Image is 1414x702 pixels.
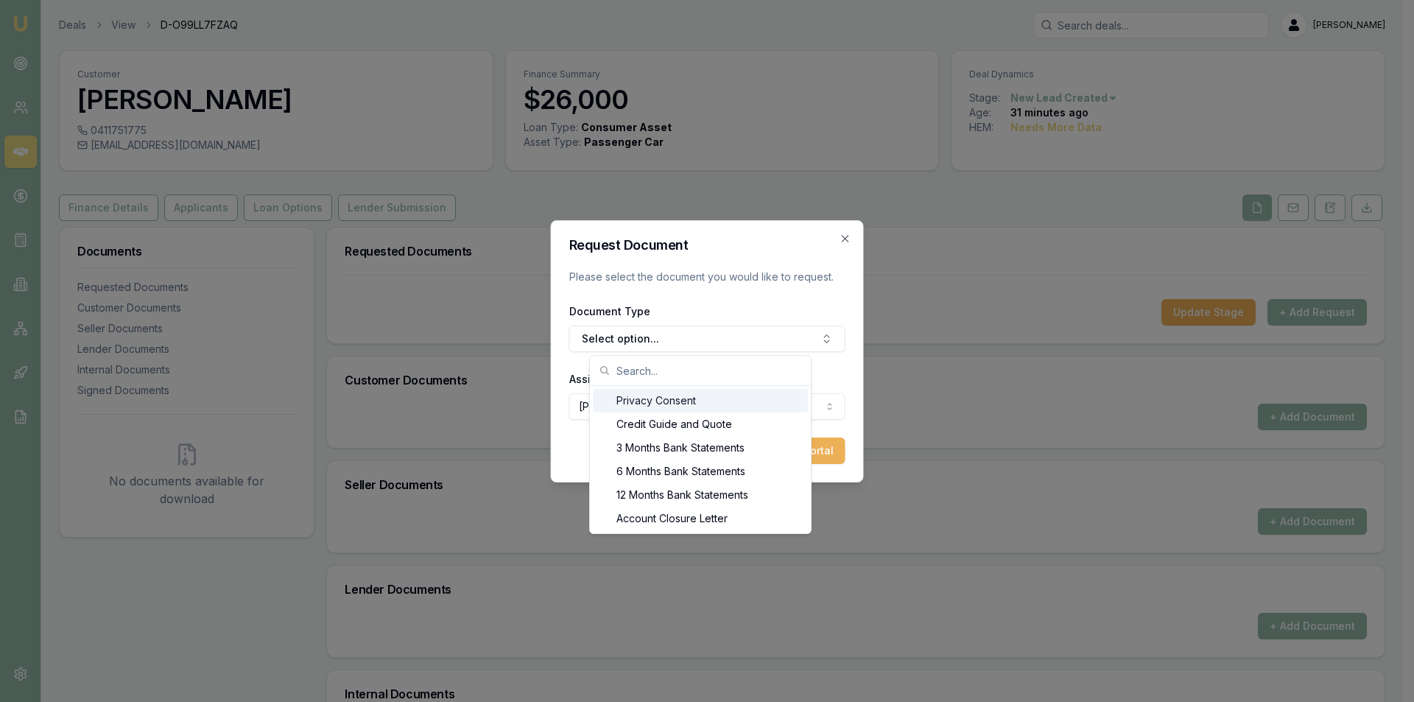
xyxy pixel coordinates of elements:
[593,530,808,554] div: Accountant Financials
[569,373,650,385] label: Assigned Client
[569,305,650,317] label: Document Type
[569,239,845,252] h2: Request Document
[593,483,808,507] div: 12 Months Bank Statements
[569,326,845,352] button: Select option...
[569,270,845,284] p: Please select the document you would like to request.
[593,460,808,483] div: 6 Months Bank Statements
[590,386,811,533] div: Search...
[593,413,808,436] div: Credit Guide and Quote
[593,507,808,530] div: Account Closure Letter
[593,436,808,460] div: 3 Months Bank Statements
[616,356,802,385] input: Search...
[593,389,808,413] div: Privacy Consent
